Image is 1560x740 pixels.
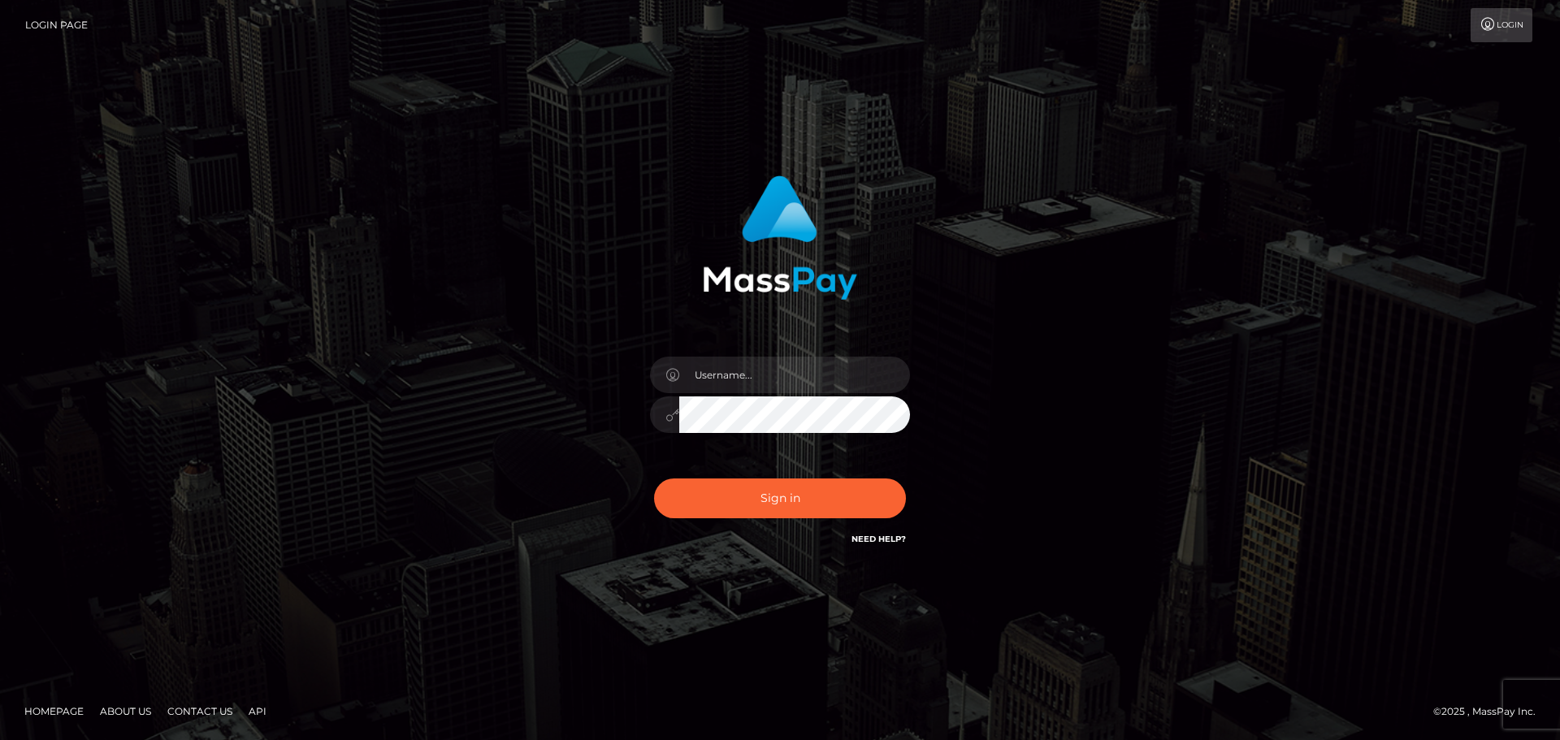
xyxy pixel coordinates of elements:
input: Username... [679,357,910,393]
a: API [242,699,273,724]
a: Login Page [25,8,88,42]
div: © 2025 , MassPay Inc. [1433,703,1548,721]
a: About Us [93,699,158,724]
a: Need Help? [851,534,906,544]
a: Homepage [18,699,90,724]
a: Login [1471,8,1532,42]
a: Contact Us [161,699,239,724]
button: Sign in [654,478,906,518]
img: MassPay Login [703,175,857,300]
